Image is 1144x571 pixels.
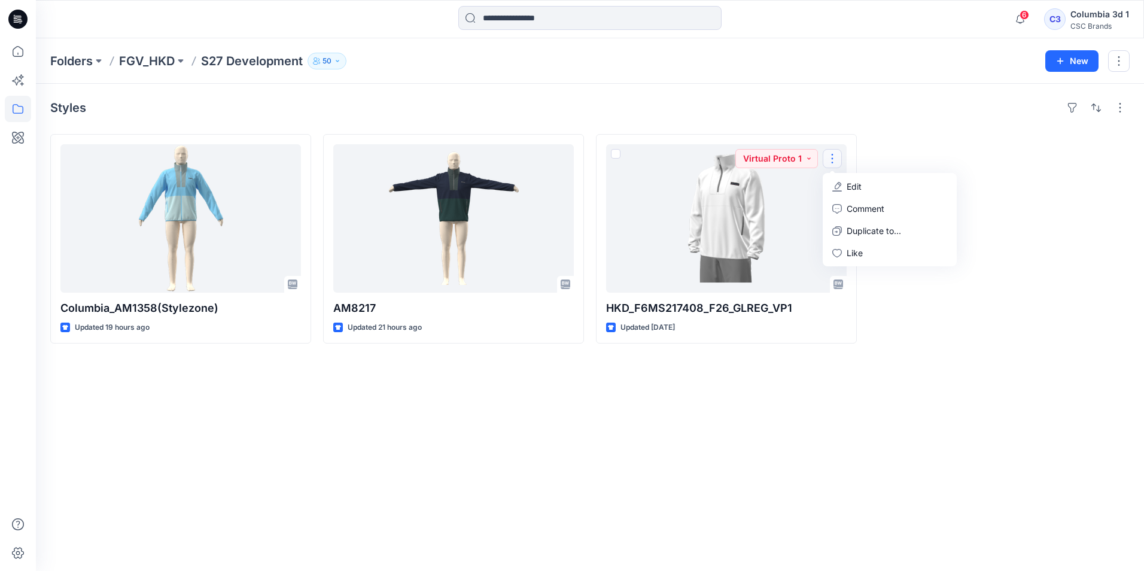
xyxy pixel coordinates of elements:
[1045,50,1099,72] button: New
[322,54,331,68] p: 50
[333,144,574,293] a: AM8217
[50,101,86,115] h4: Styles
[847,224,901,237] p: Duplicate to...
[60,300,301,317] p: Columbia_AM1358(Stylezone)
[825,175,954,198] a: Edit
[847,202,884,215] p: Comment
[201,53,303,69] p: S27 Development
[348,321,422,334] p: Updated 21 hours ago
[119,53,175,69] a: FGV_HKD
[606,300,847,317] p: HKD_F6MS217408_F26_GLREG_VP1
[308,53,346,69] button: 50
[847,180,862,193] p: Edit
[60,144,301,293] a: Columbia_AM1358(Stylezone)
[847,247,863,259] p: Like
[606,144,847,293] a: HKD_F6MS217408_F26_GLREG_VP1
[1044,8,1066,30] div: C3
[50,53,93,69] a: Folders
[1070,7,1129,22] div: Columbia 3d 1
[75,321,150,334] p: Updated 19 hours ago
[1020,10,1029,20] span: 6
[333,300,574,317] p: AM8217
[620,321,675,334] p: Updated [DATE]
[1070,22,1129,31] div: CSC Brands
